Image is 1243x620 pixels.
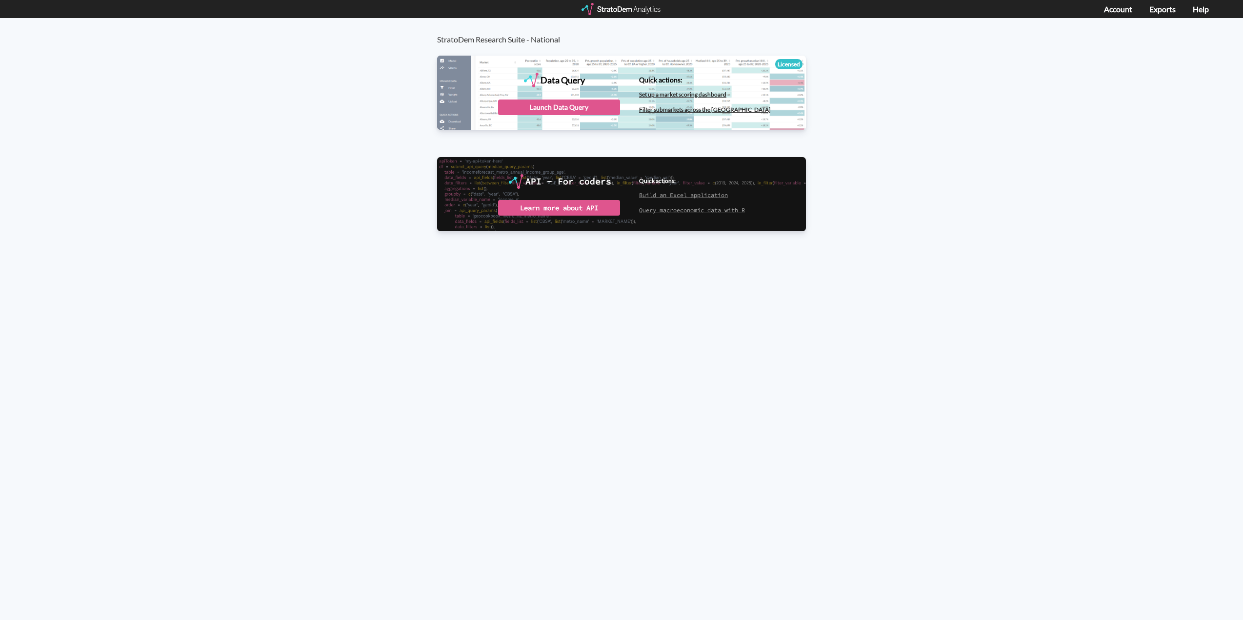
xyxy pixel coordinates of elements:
div: Learn more about API [498,200,620,216]
a: Help [1193,4,1209,14]
div: Data Query [541,73,585,87]
a: Set up a market scoring dashboard [639,91,726,98]
a: Exports [1149,4,1176,14]
h4: Quick actions: [639,178,745,184]
h3: StratoDem Research Suite - National [437,18,816,44]
a: Filter submarkets across the [GEOGRAPHIC_DATA] [639,106,771,113]
div: Licensed [775,59,802,69]
div: Launch Data Query [498,100,620,115]
h4: Quick actions: [639,76,771,83]
a: Account [1104,4,1132,14]
a: Build an Excel application [639,191,728,199]
a: Query macroeconomic data with R [639,206,745,214]
div: API - For coders [525,174,611,189]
